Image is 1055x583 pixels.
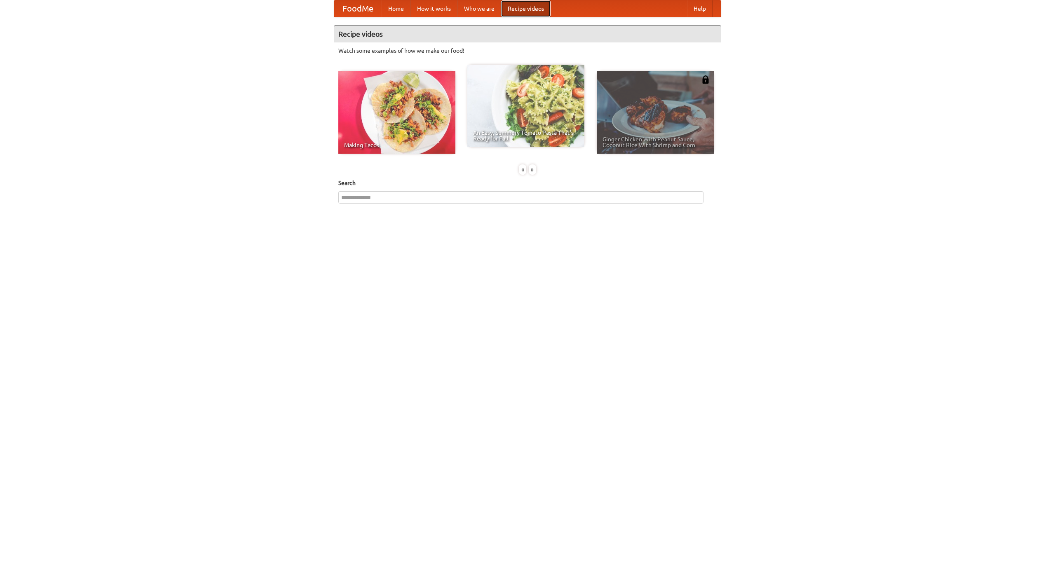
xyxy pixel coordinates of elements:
a: Recipe videos [501,0,551,17]
div: « [519,164,526,175]
a: Home [382,0,410,17]
span: An Easy, Summery Tomato Pasta That's Ready for Fall [473,130,579,141]
span: Making Tacos [344,142,450,148]
a: An Easy, Summery Tomato Pasta That's Ready for Fall [467,65,584,147]
h4: Recipe videos [334,26,721,42]
a: Making Tacos [338,71,455,154]
a: How it works [410,0,457,17]
a: Help [687,0,713,17]
div: » [529,164,536,175]
a: FoodMe [334,0,382,17]
a: Who we are [457,0,501,17]
h5: Search [338,179,717,187]
img: 483408.png [701,75,710,84]
p: Watch some examples of how we make our food! [338,47,717,55]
